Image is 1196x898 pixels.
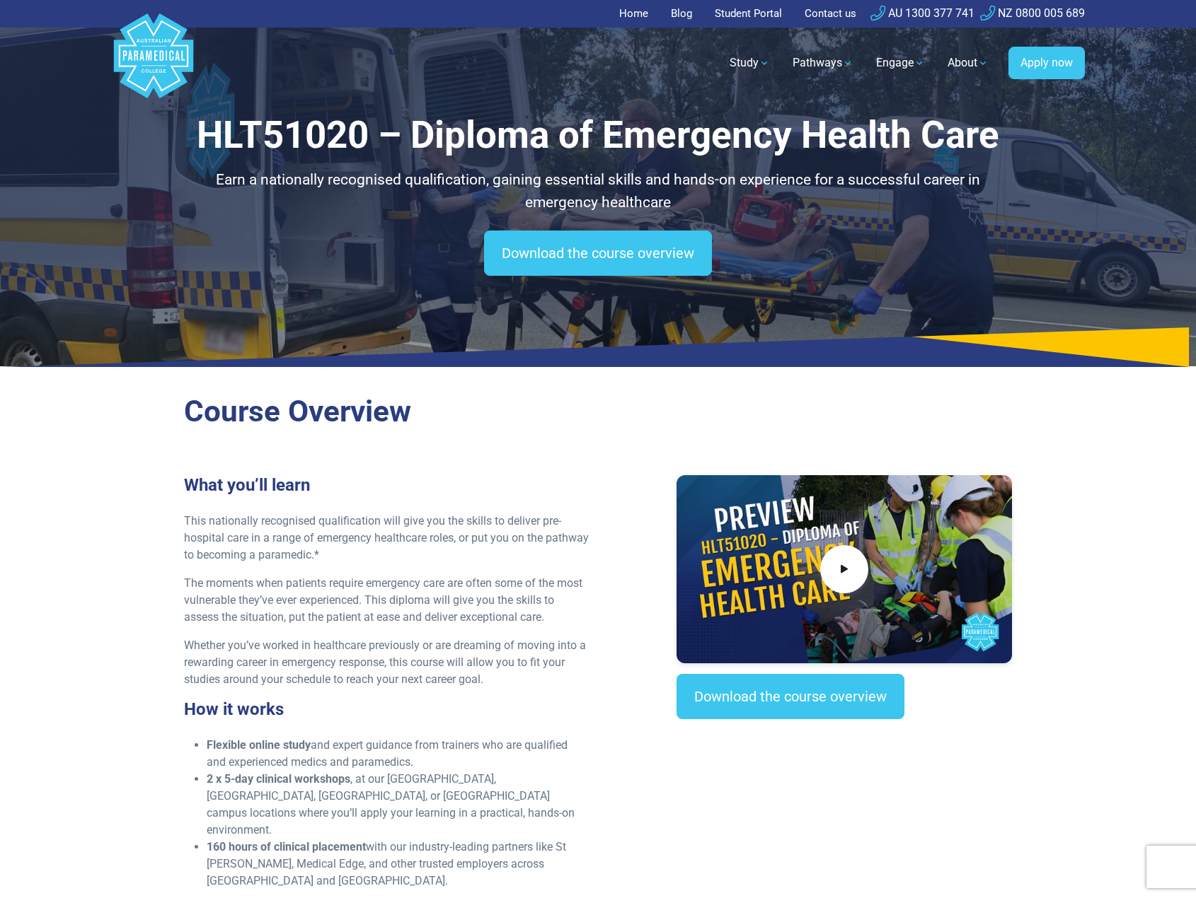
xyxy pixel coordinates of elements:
[721,43,778,83] a: Study
[677,747,1011,853] iframe: EmbedSocial Universal Widget
[111,28,196,99] a: Australian Paramedical College
[484,231,712,276] a: Download the course overview
[184,699,590,720] h3: How it works
[184,513,590,564] p: This nationally recognised qualification will give you the skills to deliver pre-hospital care in...
[184,575,590,626] p: The moments when patients require emergency care are often some of the most vulnerable they’ve ev...
[1008,47,1085,79] a: Apply now
[207,839,590,890] li: with our industry-leading partners like St [PERSON_NAME], Medical Edge, and other trusted employe...
[184,113,1012,158] h1: HLT51020 – Diploma of Emergency Health Care
[207,738,311,752] strong: Flexible online study
[207,840,366,853] strong: 160 hours of clinical placement
[207,771,590,839] li: , at our [GEOGRAPHIC_DATA], [GEOGRAPHIC_DATA], [GEOGRAPHIC_DATA], or [GEOGRAPHIC_DATA] campus loc...
[207,737,590,771] li: and expert guidance from trainers who are qualified and experienced medics and paramedics.
[939,43,997,83] a: About
[677,674,904,719] a: Download the course overview
[868,43,933,83] a: Engage
[184,637,590,688] p: Whether you’ve worked in healthcare previously or are dreaming of moving into a rewarding career ...
[784,43,862,83] a: Pathways
[184,475,590,496] h3: What you’ll learn
[184,169,1012,214] p: Earn a nationally recognised qualification, gaining essential skills and hands-on experience for ...
[184,394,1012,430] h2: Course Overview
[207,772,350,786] strong: 2 x 5-day clinical workshops
[980,6,1085,20] a: NZ 0800 005 689
[870,6,974,20] a: AU 1300 377 741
